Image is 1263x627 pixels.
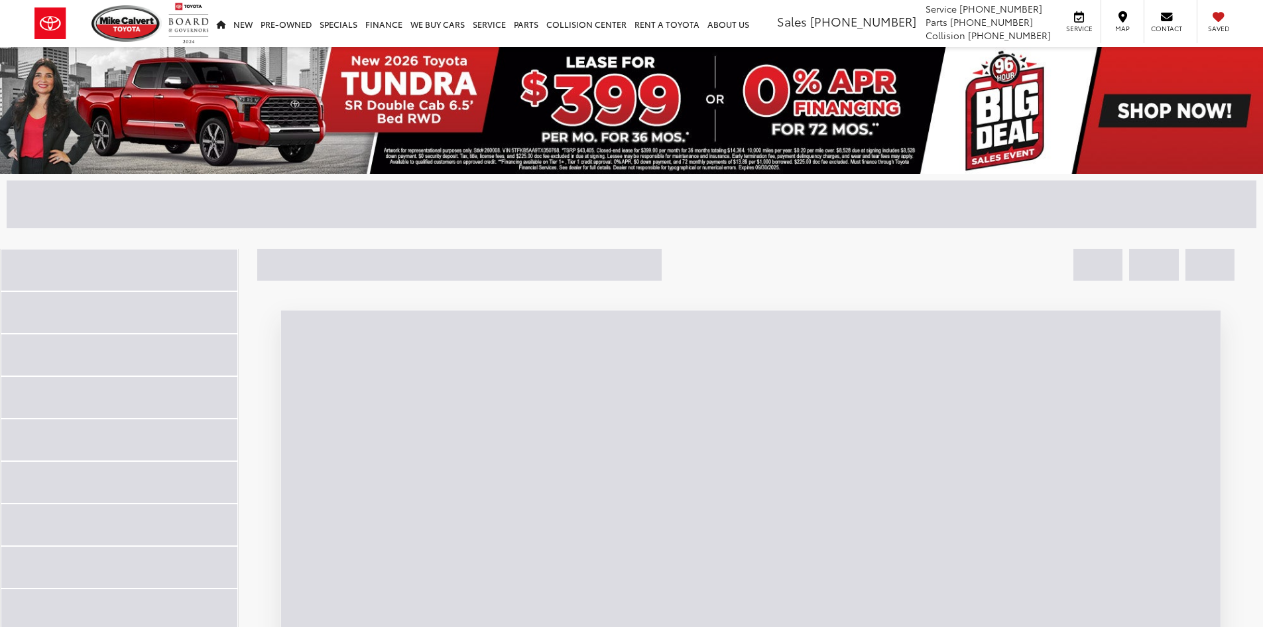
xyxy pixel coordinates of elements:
[1064,24,1094,33] span: Service
[1204,24,1233,33] span: Saved
[777,13,807,30] span: Sales
[926,29,965,42] span: Collision
[926,2,957,15] span: Service
[926,15,947,29] span: Parts
[959,2,1042,15] span: [PHONE_NUMBER]
[968,29,1051,42] span: [PHONE_NUMBER]
[91,5,162,42] img: Mike Calvert Toyota
[1151,24,1182,33] span: Contact
[1108,24,1137,33] span: Map
[950,15,1033,29] span: [PHONE_NUMBER]
[810,13,916,30] span: [PHONE_NUMBER]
